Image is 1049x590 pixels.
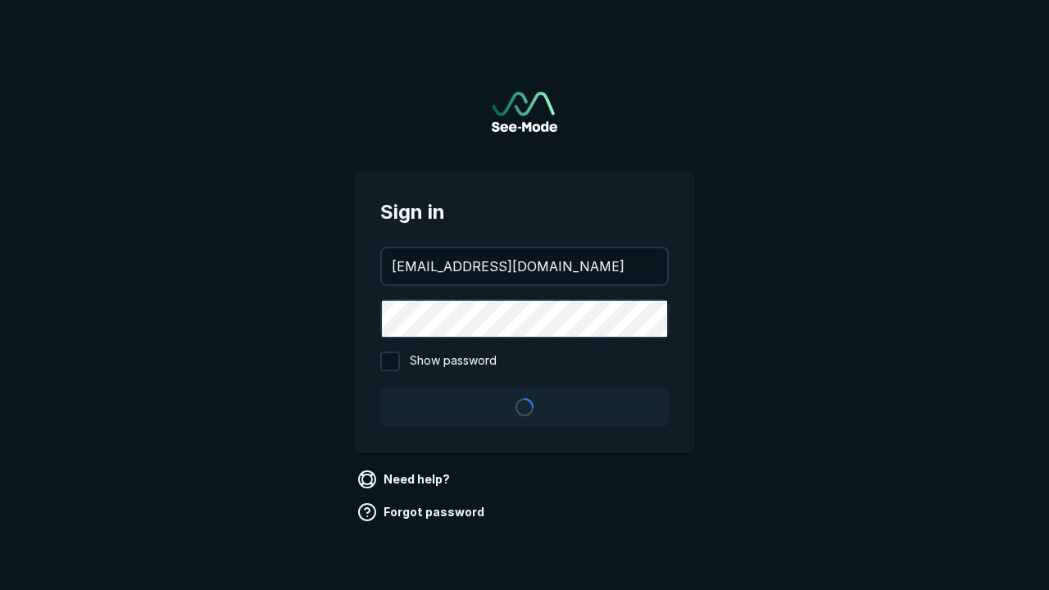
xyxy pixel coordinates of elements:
a: Need help? [354,466,456,492]
img: See-Mode Logo [492,92,557,132]
a: Go to sign in [492,92,557,132]
a: Forgot password [354,499,491,525]
span: Sign in [380,197,669,227]
input: your@email.com [382,248,667,284]
span: Show password [410,352,497,371]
